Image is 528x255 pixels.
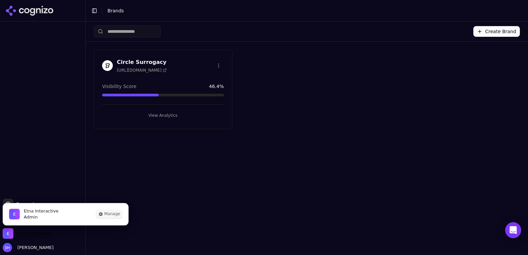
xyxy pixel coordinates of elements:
nav: breadcrumb [107,7,509,14]
img: Shawn Hall [3,243,12,252]
button: Close organization switcher [3,228,52,239]
h3: Circle Surrogacy [117,58,167,66]
div: Etna Interactive is active [3,203,129,226]
span: Visibility Score [102,83,136,90]
div: Open Intercom Messenger [505,222,521,238]
button: Create Brand [473,26,520,37]
button: Manage [96,210,122,218]
img: Etna Interactive [9,209,20,220]
span: Etna Interactive [17,231,52,237]
img: Etna Interactive [3,228,13,239]
span: Support [13,201,34,207]
span: 46.4 % [209,83,224,90]
span: Brands [107,8,124,13]
span: [URL][DOMAIN_NAME] [117,68,167,73]
span: Etna Interactive [24,208,59,214]
button: Open user button [3,243,54,252]
button: View Analytics [102,110,224,121]
span: Admin [24,214,59,220]
img: Circle Surrogacy [102,60,113,71]
span: [PERSON_NAME] [15,245,54,251]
